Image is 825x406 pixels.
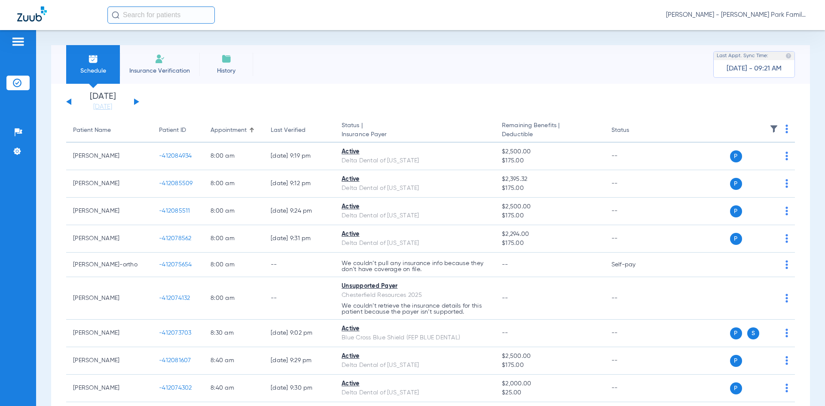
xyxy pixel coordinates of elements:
[264,253,335,277] td: --
[502,239,597,248] span: $175.00
[159,153,192,159] span: -412084934
[730,233,742,245] span: P
[73,126,145,135] div: Patient Name
[107,6,215,24] input: Search for patients
[502,184,597,193] span: $175.00
[785,207,788,215] img: group-dot-blue.svg
[66,143,152,170] td: [PERSON_NAME]
[502,388,597,397] span: $25.00
[66,375,152,402] td: [PERSON_NAME]
[502,330,508,336] span: --
[502,361,597,370] span: $175.00
[204,143,264,170] td: 8:00 AM
[159,357,191,363] span: -412081607
[785,152,788,160] img: group-dot-blue.svg
[271,126,328,135] div: Last Verified
[785,260,788,269] img: group-dot-blue.svg
[221,54,232,64] img: History
[342,388,488,397] div: Delta Dental of [US_STATE]
[264,347,335,375] td: [DATE] 9:29 PM
[66,253,152,277] td: [PERSON_NAME]-ortho
[342,130,488,139] span: Insurance Payer
[730,178,742,190] span: P
[342,156,488,165] div: Delta Dental of [US_STATE]
[206,67,247,75] span: History
[605,225,663,253] td: --
[264,375,335,402] td: [DATE] 9:30 PM
[785,294,788,302] img: group-dot-blue.svg
[730,382,742,394] span: P
[126,67,193,75] span: Insurance Verification
[342,291,488,300] div: Chesterfield Resources 2025
[342,230,488,239] div: Active
[605,170,663,198] td: --
[605,277,663,320] td: --
[605,347,663,375] td: --
[159,330,192,336] span: -412073703
[502,211,597,220] span: $175.00
[605,198,663,225] td: --
[342,333,488,342] div: Blue Cross Blue Shield (FEP BLUE DENTAL)
[605,320,663,347] td: --
[264,225,335,253] td: [DATE] 9:31 PM
[502,295,508,301] span: --
[502,147,597,156] span: $2,500.00
[605,119,663,143] th: Status
[342,324,488,333] div: Active
[342,184,488,193] div: Delta Dental of [US_STATE]
[66,170,152,198] td: [PERSON_NAME]
[159,235,192,241] span: -412078562
[342,175,488,184] div: Active
[342,147,488,156] div: Active
[159,208,190,214] span: -412085511
[727,64,782,73] span: [DATE] - 09:21 AM
[342,211,488,220] div: Delta Dental of [US_STATE]
[204,277,264,320] td: 8:00 AM
[77,92,128,111] li: [DATE]
[264,277,335,320] td: --
[785,329,788,337] img: group-dot-blue.svg
[502,379,597,388] span: $2,000.00
[159,180,193,186] span: -412085509
[264,320,335,347] td: [DATE] 9:02 PM
[605,143,663,170] td: --
[66,225,152,253] td: [PERSON_NAME]
[335,119,495,143] th: Status |
[730,205,742,217] span: P
[342,239,488,248] div: Delta Dental of [US_STATE]
[271,126,306,135] div: Last Verified
[785,179,788,188] img: group-dot-blue.svg
[264,143,335,170] td: [DATE] 9:19 PM
[159,126,197,135] div: Patient ID
[264,198,335,225] td: [DATE] 9:24 PM
[342,282,488,291] div: Unsupported Payer
[204,198,264,225] td: 8:00 AM
[342,202,488,211] div: Active
[73,67,113,75] span: Schedule
[730,355,742,367] span: P
[17,6,47,21] img: Zuub Logo
[211,126,247,135] div: Appointment
[204,170,264,198] td: 8:00 AM
[66,277,152,320] td: [PERSON_NAME]
[204,375,264,402] td: 8:40 AM
[342,352,488,361] div: Active
[155,54,165,64] img: Manual Insurance Verification
[495,119,604,143] th: Remaining Benefits |
[605,253,663,277] td: Self-pay
[502,130,597,139] span: Deductible
[77,103,128,111] a: [DATE]
[159,262,192,268] span: -412075654
[502,262,508,268] span: --
[785,234,788,243] img: group-dot-blue.svg
[502,156,597,165] span: $175.00
[666,11,808,19] span: [PERSON_NAME] - [PERSON_NAME] Park Family Dentistry
[605,375,663,402] td: --
[785,53,791,59] img: last sync help info
[211,126,257,135] div: Appointment
[342,260,488,272] p: We couldn’t pull any insurance info because they don’t have coverage on file.
[159,385,192,391] span: -412074302
[342,303,488,315] p: We couldn’t retrieve the insurance details for this patient because the payer isn’t supported.
[342,361,488,370] div: Delta Dental of [US_STATE]
[502,230,597,239] span: $2,294.00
